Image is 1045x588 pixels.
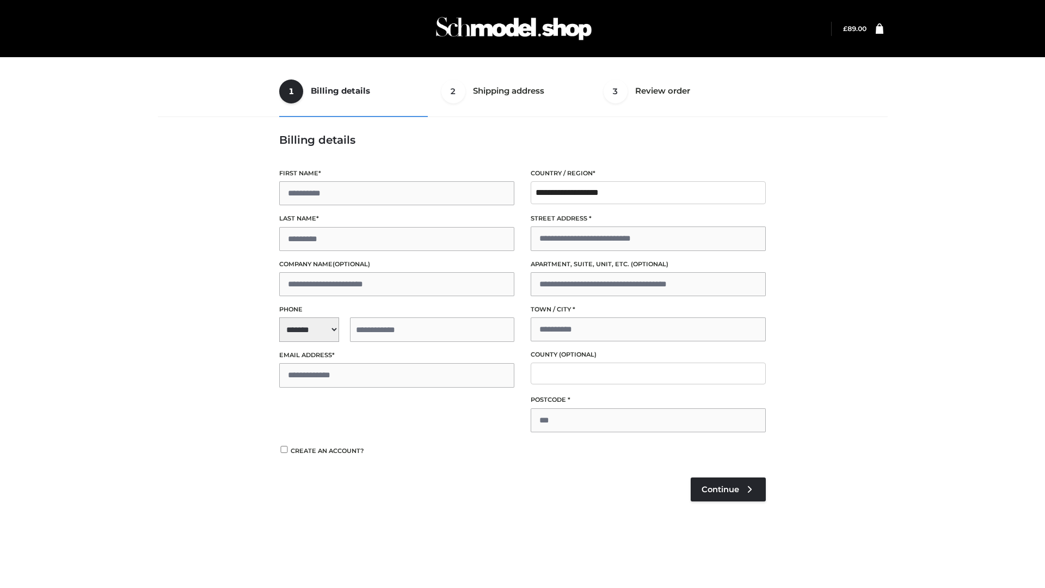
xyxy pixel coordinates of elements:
[279,304,514,315] label: Phone
[531,168,766,179] label: Country / Region
[432,7,595,50] img: Schmodel Admin 964
[531,395,766,405] label: Postcode
[843,24,866,33] a: £89.00
[631,260,668,268] span: (optional)
[279,213,514,224] label: Last name
[531,350,766,360] label: County
[559,351,597,358] span: (optional)
[843,24,866,33] bdi: 89.00
[291,447,364,455] span: Create an account?
[531,213,766,224] label: Street address
[279,168,514,179] label: First name
[333,260,370,268] span: (optional)
[279,446,289,453] input: Create an account?
[279,350,514,360] label: Email address
[843,24,847,33] span: £
[691,477,766,501] a: Continue
[702,485,739,494] span: Continue
[279,259,514,269] label: Company name
[531,304,766,315] label: Town / City
[279,133,766,146] h3: Billing details
[531,259,766,269] label: Apartment, suite, unit, etc.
